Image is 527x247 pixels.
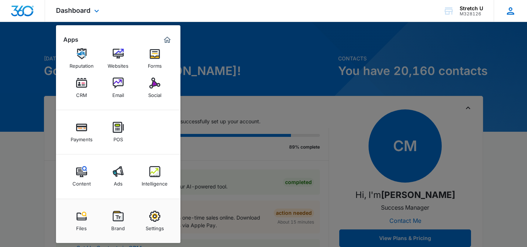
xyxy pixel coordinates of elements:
a: Settings [141,207,169,235]
div: Brand [111,222,125,231]
a: Brand [104,207,132,235]
a: CRM [68,74,96,102]
a: Email [104,74,132,102]
div: Reputation [70,59,94,69]
a: Social [141,74,169,102]
div: Files [76,222,87,231]
a: Marketing 360® Dashboard [161,34,173,46]
a: Files [68,207,96,235]
a: Forms [141,45,169,72]
div: Intelligence [142,177,168,187]
a: Reputation [68,45,96,72]
div: Forms [148,59,162,69]
div: Payments [71,133,93,142]
span: Dashboard [56,7,90,14]
div: account id [460,11,483,16]
a: Intelligence [141,162,169,190]
div: Websites [108,59,128,69]
div: POS [113,133,123,142]
div: account name [460,5,483,11]
div: Settings [146,222,164,231]
a: Websites [104,45,132,72]
div: Social [148,89,161,98]
div: Ads [114,177,123,187]
div: Email [112,89,124,98]
a: POS [104,118,132,146]
a: Ads [104,162,132,190]
div: Content [72,177,91,187]
a: Content [68,162,96,190]
h2: Apps [63,36,78,43]
a: Payments [68,118,96,146]
div: CRM [76,89,87,98]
